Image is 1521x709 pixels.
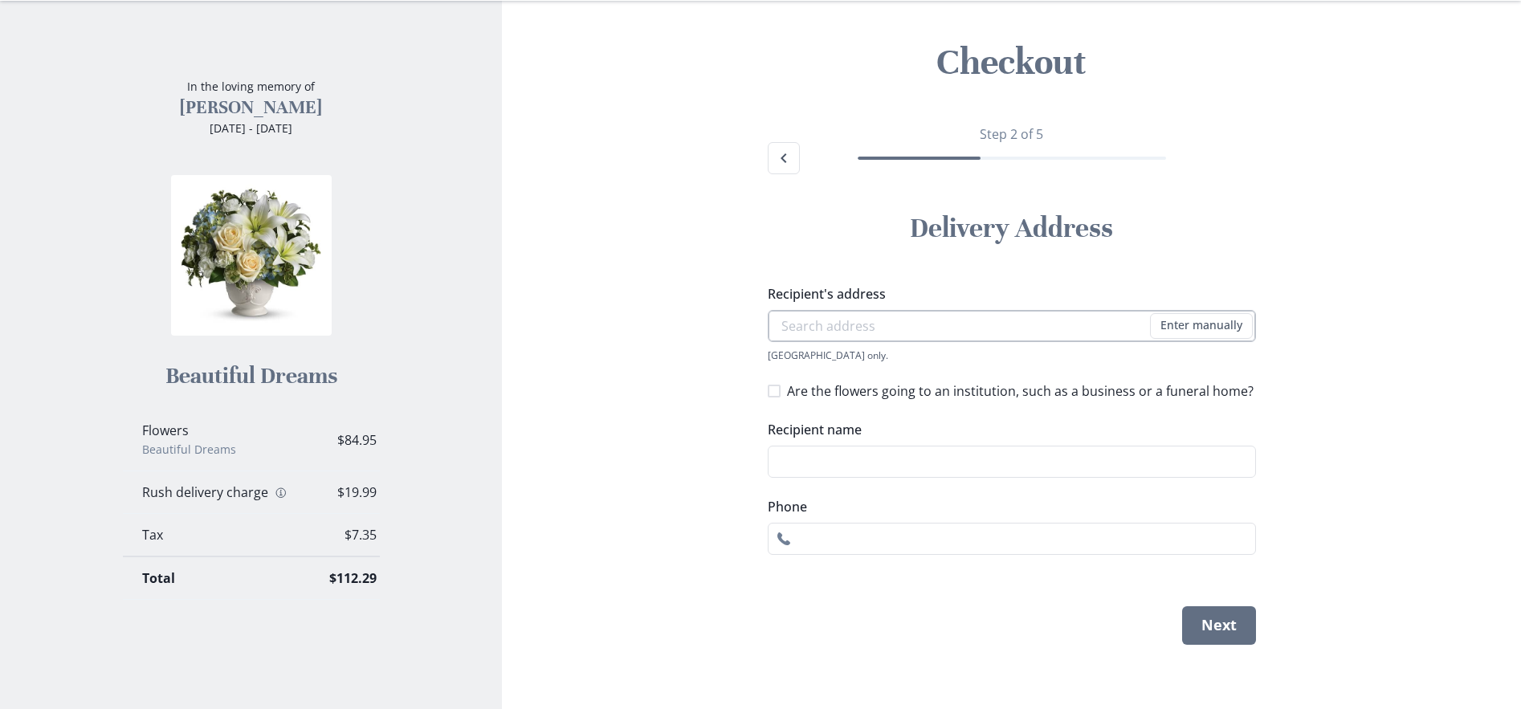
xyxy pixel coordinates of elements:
[768,420,1246,439] label: Recipient name
[180,96,322,120] h3: [PERSON_NAME]
[768,142,800,174] button: Back
[142,422,291,438] p: Flowers
[329,569,377,587] strong: $112.29
[210,120,292,136] span: [DATE] - [DATE]
[180,78,322,95] p: In the loving memory of
[768,124,1256,144] p: Step 2 of 5
[123,471,310,513] td: Rush delivery charge
[787,381,1254,401] span: Are the flowers going to an institution, such as a business or a funeral home?
[1182,606,1256,645] button: Next
[768,497,1246,516] label: Phone
[787,211,1237,246] h2: Delivery Address
[768,284,1246,304] label: Recipient's address
[310,514,396,557] td: $7.35
[1150,313,1253,339] button: Enter manually
[271,487,291,499] button: Info
[310,471,396,513] td: $19.99
[165,361,337,390] h2: Beautiful Dreams
[310,410,396,471] td: $84.95
[768,348,1256,362] div: [GEOGRAPHIC_DATA] only.
[142,442,291,458] p: Beautiful Dreams
[171,175,332,336] img: Photo of Beautiful Dreams
[123,514,310,557] td: Tax
[768,310,1256,342] input: Search address
[142,569,175,587] strong: Total
[515,39,1508,86] h2: Checkout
